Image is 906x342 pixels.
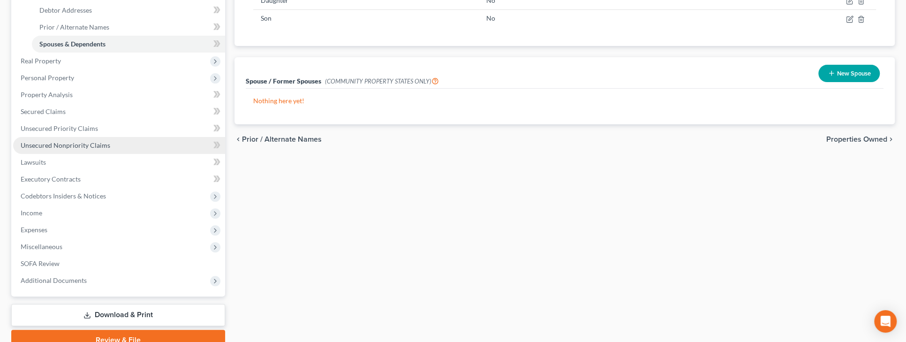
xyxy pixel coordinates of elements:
span: Income [21,209,42,217]
a: Lawsuits [13,154,225,171]
span: Unsecured Nonpriority Claims [21,141,110,149]
i: chevron_right [887,136,895,143]
span: Prior / Alternate Names [242,136,322,143]
span: (COMMUNITY PROPERTY STATES ONLY) [325,77,439,85]
span: Spouses & Dependents [39,40,106,48]
span: Debtor Addresses [39,6,92,14]
a: Prior / Alternate Names [32,19,225,36]
span: Personal Property [21,74,74,82]
a: Executory Contracts [13,171,225,188]
a: Unsecured Priority Claims [13,120,225,137]
a: Unsecured Nonpriority Claims [13,137,225,154]
span: SOFA Review [21,259,60,267]
a: SOFA Review [13,255,225,272]
button: Properties Owned chevron_right [826,136,895,143]
span: Real Property [21,57,61,65]
a: Debtor Addresses [32,2,225,19]
button: New Spouse [818,65,880,82]
span: Miscellaneous [21,243,62,251]
span: Property Analysis [21,91,73,99]
p: Nothing here yet! [253,96,876,106]
a: Spouses & Dependents [32,36,225,53]
span: Secured Claims [21,107,66,115]
td: Son [253,9,406,27]
a: Download & Print [11,304,225,326]
span: Codebtors Insiders & Notices [21,192,106,200]
div: Open Intercom Messenger [874,310,897,333]
i: chevron_left [234,136,242,143]
span: Spouse / Former Spouses [246,77,321,85]
button: chevron_left Prior / Alternate Names [234,136,322,143]
span: Expenses [21,226,47,234]
span: Unsecured Priority Claims [21,124,98,132]
span: Additional Documents [21,276,87,284]
span: Lawsuits [21,158,46,166]
span: Executory Contracts [21,175,81,183]
span: Prior / Alternate Names [39,23,109,31]
a: Property Analysis [13,86,225,103]
span: Properties Owned [826,136,887,143]
a: Secured Claims [13,103,225,120]
td: No [479,9,773,27]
